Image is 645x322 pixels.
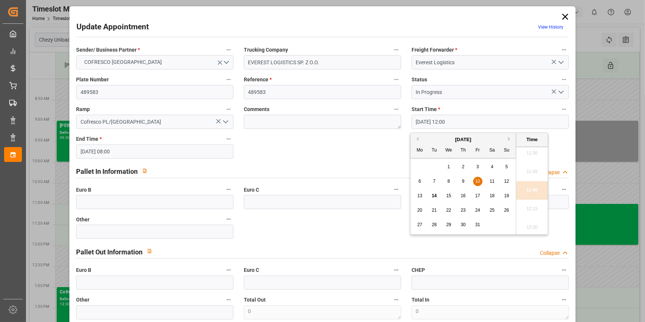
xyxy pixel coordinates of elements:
button: Total In [559,295,569,305]
div: Choose Saturday, October 18th, 2025 [488,191,497,201]
div: Th [459,146,468,155]
div: Su [502,146,511,155]
div: Choose Thursday, October 2nd, 2025 [459,162,468,172]
button: Other [224,295,233,305]
h2: Pallet In Information [76,166,138,176]
button: Next Month [508,137,513,141]
div: Tu [430,146,439,155]
button: open menu [555,57,566,68]
input: DD-MM-YYYY HH:MM [412,115,569,129]
span: Status [412,76,427,84]
span: 27 [417,222,422,227]
div: Choose Monday, October 6th, 2025 [415,177,425,186]
button: open menu [555,87,566,98]
input: DD-MM-YYYY HH:MM [76,144,233,159]
span: 9 [462,179,465,184]
span: 14 [432,193,436,198]
span: Euro C [244,186,259,194]
span: 13 [417,193,422,198]
span: 18 [490,193,494,198]
span: 16 [461,193,465,198]
input: Type to search/select [76,115,233,129]
div: Choose Friday, October 10th, 2025 [473,177,482,186]
h2: Update Appointment [76,21,149,33]
span: 21 [432,208,436,213]
span: Reference [244,76,272,84]
span: Start Time [412,105,440,113]
button: Ramp [224,104,233,114]
span: 1 [448,164,450,169]
button: Start Time * [559,104,569,114]
span: 28 [432,222,436,227]
span: End Time [76,135,102,143]
span: Freight Forwarder [412,46,457,54]
span: 7 [433,179,436,184]
div: Choose Saturday, October 25th, 2025 [488,206,497,215]
span: 11 [490,179,494,184]
div: month 2025-10 [413,160,514,232]
button: Reference * [392,75,401,84]
button: CHEP [559,265,569,275]
span: 29 [446,222,451,227]
textarea: 0 [244,305,401,319]
div: Choose Saturday, October 11th, 2025 [488,177,497,186]
span: Total In [412,296,429,304]
button: Previous Month [414,137,419,141]
div: Collapse [540,169,560,176]
span: 15 [446,193,451,198]
button: Total Out [392,295,401,305]
div: Time [518,136,546,143]
div: Choose Friday, October 31st, 2025 [473,220,482,230]
div: Choose Friday, October 24th, 2025 [473,206,482,215]
span: 26 [504,208,509,213]
div: Choose Wednesday, October 22nd, 2025 [444,206,454,215]
button: open menu [76,55,233,69]
span: 19 [504,193,509,198]
span: Comments [244,105,269,113]
span: COFRESCO [GEOGRAPHIC_DATA] [81,58,166,66]
button: Comments [392,104,401,114]
span: 20 [417,208,422,213]
span: 17 [475,193,480,198]
span: 31 [475,222,480,227]
div: Choose Tuesday, October 14th, 2025 [430,191,439,201]
div: Choose Sunday, October 12th, 2025 [502,177,511,186]
span: Plate Number [76,76,109,84]
div: [DATE] [410,136,516,143]
button: Euro B [224,185,233,194]
button: Other [224,214,233,224]
div: Choose Wednesday, October 8th, 2025 [444,177,454,186]
button: View description [143,244,157,258]
button: End Time * [224,134,233,144]
span: 3 [477,164,479,169]
div: Choose Friday, October 3rd, 2025 [473,162,482,172]
span: Other [76,216,89,224]
span: Sender/ Business Partner [76,46,140,54]
button: CHEP [559,185,569,194]
div: Choose Wednesday, October 1st, 2025 [444,162,454,172]
div: Choose Monday, October 20th, 2025 [415,206,425,215]
span: 30 [461,222,465,227]
span: CHEP [412,266,425,274]
span: Other [76,296,89,304]
div: Choose Sunday, October 5th, 2025 [502,162,511,172]
button: Freight Forwarder * [559,45,569,55]
div: Choose Sunday, October 26th, 2025 [502,206,511,215]
div: Choose Friday, October 17th, 2025 [473,191,482,201]
button: Trucking Company [392,45,401,55]
span: Trucking Company [244,46,288,54]
div: Choose Tuesday, October 28th, 2025 [430,220,439,230]
div: Choose Sunday, October 19th, 2025 [502,191,511,201]
textarea: 0 [412,305,569,319]
button: Status [559,75,569,84]
div: Collapse [540,249,560,257]
span: 10 [475,179,480,184]
button: View description [138,164,152,178]
div: Choose Monday, October 13th, 2025 [415,191,425,201]
button: Euro C [392,185,401,194]
div: Choose Thursday, October 30th, 2025 [459,220,468,230]
span: 6 [419,179,421,184]
a: View History [538,25,563,30]
span: Euro B [76,266,91,274]
div: Choose Thursday, October 23rd, 2025 [459,206,468,215]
